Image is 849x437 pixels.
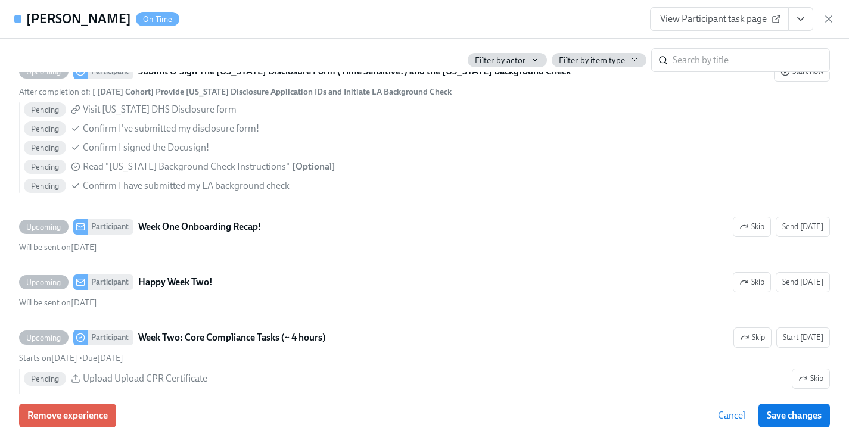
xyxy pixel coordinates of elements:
div: Participant [88,219,133,235]
span: Confirm I have submitted my LA background check [83,179,290,192]
button: Filter by item type [552,53,646,67]
span: Filter by actor [475,55,525,66]
button: UpcomingParticipantWeek Two: Core Compliance Tasks (~ 4 hours)Start [DATE]Starts on[DATE] •Due[DA... [733,327,772,348]
span: Upcoming [19,223,69,232]
button: UpcomingParticipantWeek Two: Core Compliance Tasks (~ 4 hours)SkipStarts on[DATE] •Due[DATE] Pend... [776,327,830,348]
span: Filter by item type [559,55,625,66]
strong: [ [DATE] Cohort] Provide [US_STATE] Disclosure Application IDs and Initiate LA Background Check [92,87,452,97]
div: Participant [88,274,133,290]
span: Friday, October 17th 2025, 10:00 am [19,242,97,252]
span: Pending [24,374,66,383]
div: Participant [88,330,133,345]
h4: [PERSON_NAME] [26,10,131,28]
span: On Time [136,15,179,24]
span: Visit [US_STATE] DHS Disclosure form [83,103,237,116]
span: Pending [24,143,66,152]
span: Pending [24,105,66,114]
span: Skip [740,332,765,344]
span: Remove experience [27,410,108,422]
div: • [19,352,123,364]
button: Filter by actor [468,53,547,67]
span: Upcoming [19,333,69,342]
span: Upload Upload CPR Certificate [83,372,207,385]
span: Pending [24,163,66,171]
span: Pending [24,124,66,133]
button: UpcomingParticipantWeek One Onboarding Recap!SkipWill be sent on[DATE] [776,217,830,237]
a: View Participant task page [650,7,789,31]
span: Monday, October 27th 2025, 10:00 am [82,353,123,363]
button: UpcomingParticipantHappy Week Two!SkipWill be sent on[DATE] [776,272,830,292]
span: Upcoming [19,278,69,287]
button: Remove experience [19,404,116,427]
span: Confirm I've submitted my disclosure form! [83,122,259,135]
span: Skip [739,221,764,233]
span: Monday, October 20th 2025, 10:00 am [19,298,97,308]
div: After completion of : [19,86,452,98]
strong: Week Two: Core Compliance Tasks (~ 4 hours) [138,330,326,345]
button: Save changes [758,404,830,427]
span: Pending [24,182,66,191]
input: Search by title [673,48,830,72]
span: Skip [739,276,764,288]
span: Send [DATE] [782,221,823,233]
strong: Week One Onboarding Recap! [138,220,262,234]
span: Send [DATE] [782,276,823,288]
span: Read "[US_STATE] Background Check Instructions" [83,160,290,173]
span: Confirm I signed the Docusign! [83,141,209,154]
span: View Participant task page [660,13,779,25]
button: Cancel [710,404,754,427]
span: Save changes [767,410,822,422]
button: UpcomingParticipantHappy Week Two!Send [DATE]Will be sent on[DATE] [733,272,771,292]
button: UpcomingParticipantWeek One Onboarding Recap!Send [DATE]Will be sent on[DATE] [733,217,771,237]
span: Monday, October 20th 2025, 10:00 am [19,353,77,363]
div: [ Optional ] [292,160,335,173]
button: UpcomingParticipantWeek Two: Core Compliance Tasks (~ 4 hours)SkipStart [DATE]Starts on[DATE] •Du... [792,369,830,389]
span: Start [DATE] [783,332,823,344]
button: View task page [788,7,813,31]
span: Cancel [718,410,745,422]
span: Skip [798,373,823,385]
strong: Happy Week Two! [138,275,213,289]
